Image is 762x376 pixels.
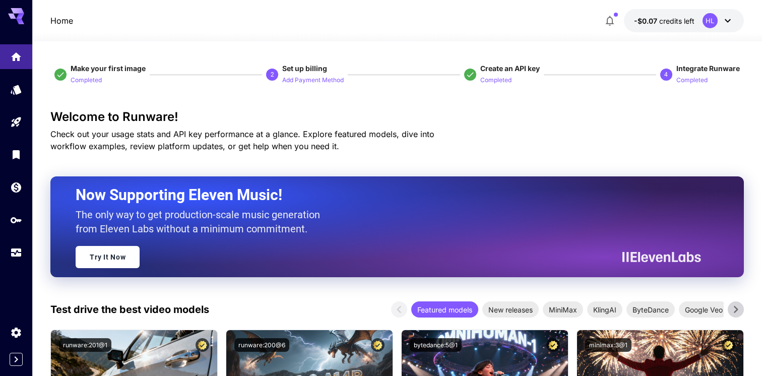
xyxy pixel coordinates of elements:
p: Completed [676,76,708,85]
span: ByteDance [626,304,675,315]
div: -$0.06902 [634,16,694,26]
span: Create an API key [480,64,540,73]
div: HL [703,13,718,28]
div: Google Veo [679,301,729,318]
p: 2 [271,70,274,79]
p: Completed [71,76,102,85]
button: Completed [676,74,708,86]
p: Add Payment Method [282,76,344,85]
span: credits left [659,17,694,25]
div: KlingAI [587,301,622,318]
div: MiniMax [543,301,583,318]
span: Set up billing [282,64,327,73]
div: Featured models [411,301,478,318]
button: Certified Model – Vetted for best performance and includes a commercial license. [371,338,385,352]
div: API Keys [10,214,22,226]
span: Google Veo [679,304,729,315]
span: Make your first image [71,64,146,73]
div: ByteDance [626,301,675,318]
div: Settings [10,326,22,339]
p: The only way to get production-scale music generation from Eleven Labs without a minimum commitment. [76,208,328,236]
div: Wallet [10,181,22,194]
button: Expand sidebar [10,353,23,366]
button: Certified Model – Vetted for best performance and includes a commercial license. [196,338,209,352]
span: MiniMax [543,304,583,315]
div: Library [10,148,22,161]
button: Certified Model – Vetted for best performance and includes a commercial license. [722,338,735,352]
div: Models [10,83,22,96]
button: Add Payment Method [282,74,344,86]
button: Certified Model – Vetted for best performance and includes a commercial license. [546,338,560,352]
p: Completed [480,76,512,85]
button: -$0.06902HL [624,9,744,32]
div: Playground [10,116,22,129]
p: 4 [664,70,668,79]
a: Try It Now [76,246,140,268]
h3: Welcome to Runware! [50,110,744,124]
span: Check out your usage stats and API key performance at a glance. Explore featured models, dive int... [50,129,434,151]
span: -$0.07 [634,17,659,25]
button: Completed [71,74,102,86]
span: Integrate Runware [676,64,740,73]
a: Home [50,15,73,27]
div: Usage [10,246,22,259]
button: minimax:3@1 [585,338,631,352]
button: runware:201@1 [59,338,111,352]
div: New releases [482,301,539,318]
span: Featured models [411,304,478,315]
nav: breadcrumb [50,15,73,27]
p: Test drive the best video models [50,302,209,317]
div: Home [10,50,22,63]
span: KlingAI [587,304,622,315]
span: New releases [482,304,539,315]
h2: Now Supporting Eleven Music! [76,185,693,205]
button: runware:200@6 [234,338,289,352]
button: Completed [480,74,512,86]
button: bytedance:5@1 [410,338,462,352]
